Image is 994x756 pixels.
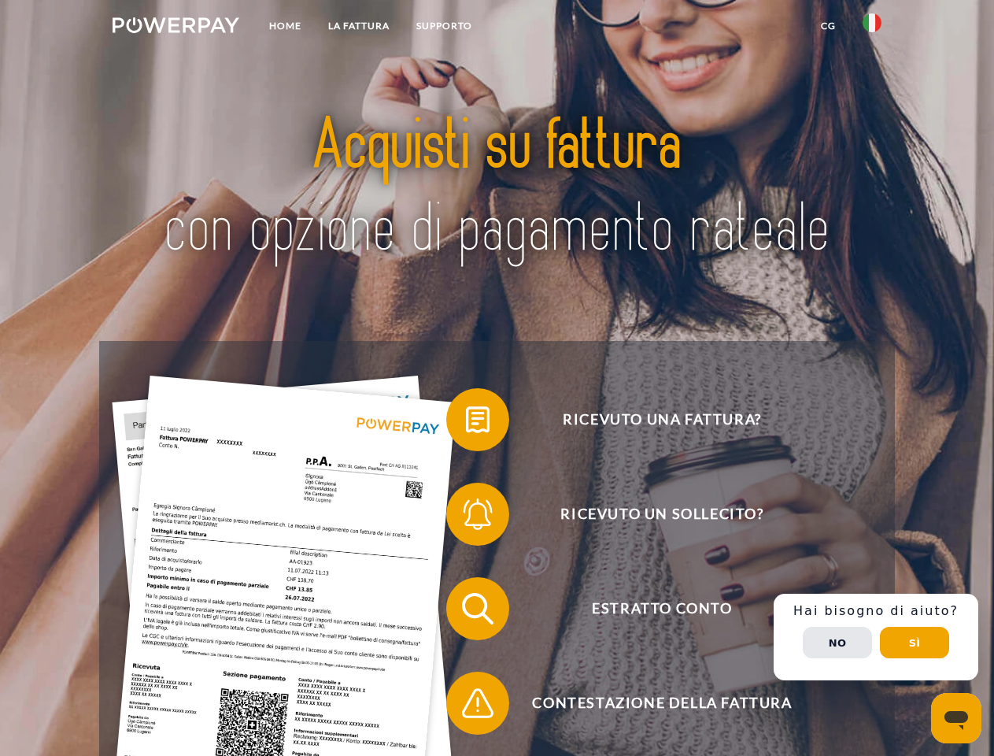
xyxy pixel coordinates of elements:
span: Ricevuto un sollecito? [469,483,855,546]
div: Schnellhilfe [774,594,978,680]
img: title-powerpay_it.svg [150,76,844,302]
button: Ricevuto una fattura? [446,388,855,451]
img: qb_search.svg [458,589,497,628]
a: LA FATTURA [315,12,403,40]
img: qb_warning.svg [458,684,497,723]
img: logo-powerpay-white.svg [113,17,239,33]
button: No [803,627,872,658]
img: qb_bill.svg [458,400,497,439]
iframe: Pulsante per aprire la finestra di messaggistica [931,693,981,743]
button: Ricevuto un sollecito? [446,483,855,546]
img: it [863,13,881,32]
a: Home [256,12,315,40]
img: qb_bell.svg [458,495,497,534]
span: Estratto conto [469,577,855,640]
span: Contestazione della fattura [469,672,855,735]
button: Contestazione della fattura [446,672,855,735]
a: Supporto [403,12,486,40]
button: Estratto conto [446,577,855,640]
a: CG [807,12,849,40]
button: Sì [880,627,949,658]
h3: Hai bisogno di aiuto? [783,603,969,619]
span: Ricevuto una fattura? [469,388,855,451]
